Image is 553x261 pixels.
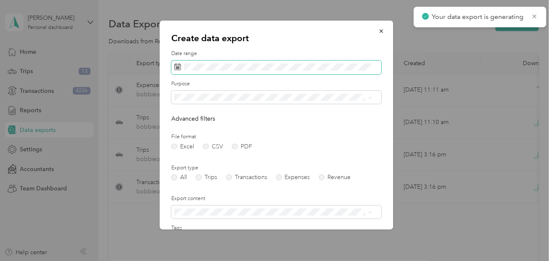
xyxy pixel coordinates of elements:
[232,144,252,150] label: PDF
[172,50,382,58] label: Date range
[319,174,351,180] label: Revenue
[172,164,382,172] label: Export type
[196,174,217,180] label: Trips
[506,214,553,261] iframe: Everlance-gr Chat Button Frame
[172,133,382,141] label: File format
[276,174,310,180] label: Expenses
[172,195,382,203] label: Export content
[432,12,525,22] p: Your data export is generating
[172,224,382,232] label: Tags
[172,144,194,150] label: Excel
[172,174,187,180] label: All
[172,32,382,44] p: Create data export
[226,174,267,180] label: Transactions
[203,144,223,150] label: CSV
[172,114,382,123] p: Advanced filters
[172,80,382,88] label: Purpose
